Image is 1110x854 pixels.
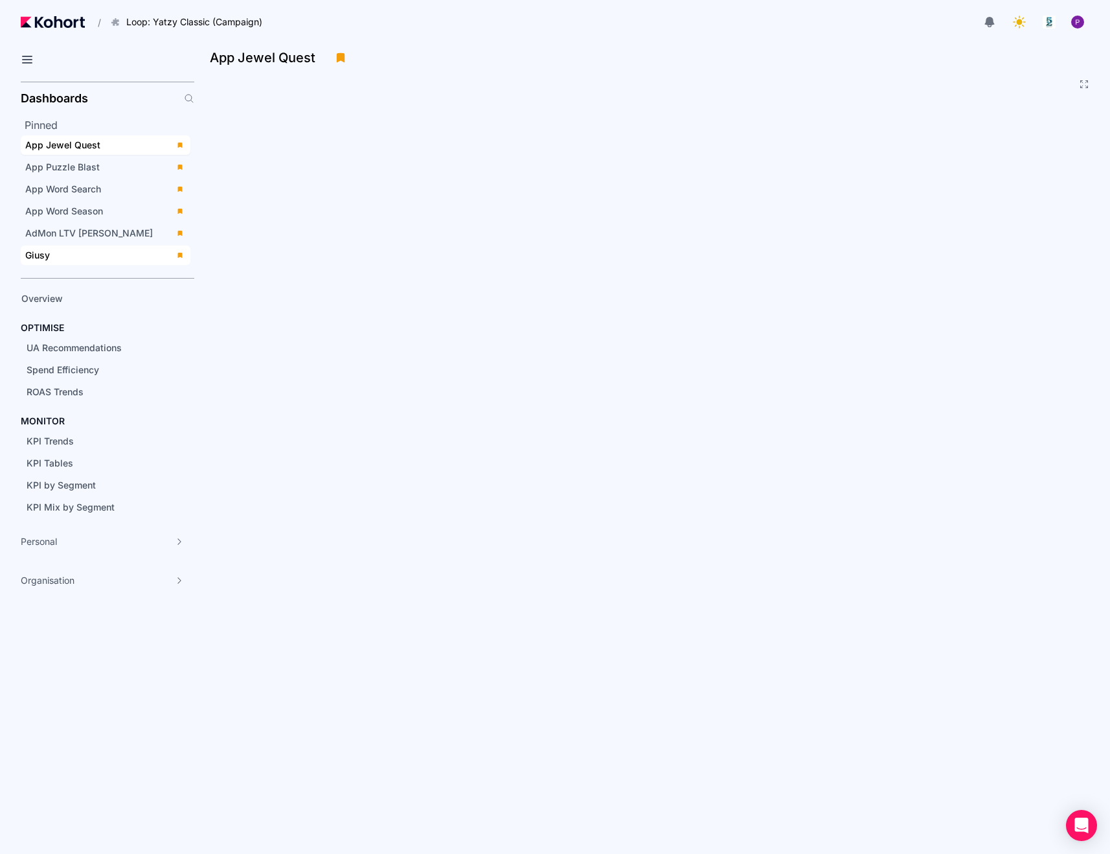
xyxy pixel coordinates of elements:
a: ROAS Trends [22,382,172,402]
span: App Jewel Quest [25,139,100,150]
h4: OPTIMISE [21,321,64,334]
a: Spend Efficiency [22,360,172,380]
a: App Puzzle Blast [21,157,190,177]
span: Organisation [21,574,74,587]
img: Kohort logo [21,16,85,28]
span: App Word Search [25,183,101,194]
h2: Pinned [25,117,194,133]
a: UA Recommendations [22,338,172,358]
span: KPI Trends [27,435,74,446]
button: Loop: Yatzy Classic (Campaign) [104,11,276,33]
span: / [87,16,101,29]
div: Open Intercom Messenger [1066,810,1097,841]
a: App Word Season [21,202,190,221]
h3: App Jewel Quest [210,51,323,64]
img: logo_logo_images_1_20240607072359498299_20240828135028712857.jpeg [1043,16,1056,29]
a: KPI Trends [22,432,172,451]
span: KPI Mix by Segment [27,502,115,513]
span: App Word Season [25,205,103,216]
span: UA Recommendations [27,342,122,353]
span: ROAS Trends [27,386,84,397]
h4: MONITOR [21,415,65,428]
h2: Dashboards [21,93,88,104]
span: AdMon LTV [PERSON_NAME] [25,227,153,238]
a: KPI Mix by Segment [22,498,172,517]
span: App Puzzle Blast [25,161,100,172]
a: KPI Tables [22,454,172,473]
span: Loop: Yatzy Classic (Campaign) [126,16,262,29]
span: Personal [21,535,57,548]
button: Fullscreen [1079,79,1089,89]
span: Spend Efficiency [27,364,99,375]
span: KPI Tables [27,457,73,468]
a: KPI by Segment [22,476,172,495]
a: AdMon LTV [PERSON_NAME] [21,224,190,243]
a: App Word Search [21,179,190,199]
span: Overview [21,293,63,304]
span: Giusy [25,249,50,260]
span: KPI by Segment [27,479,96,490]
a: Giusy [21,246,190,265]
a: App Jewel Quest [21,135,190,155]
a: Overview [17,289,172,308]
